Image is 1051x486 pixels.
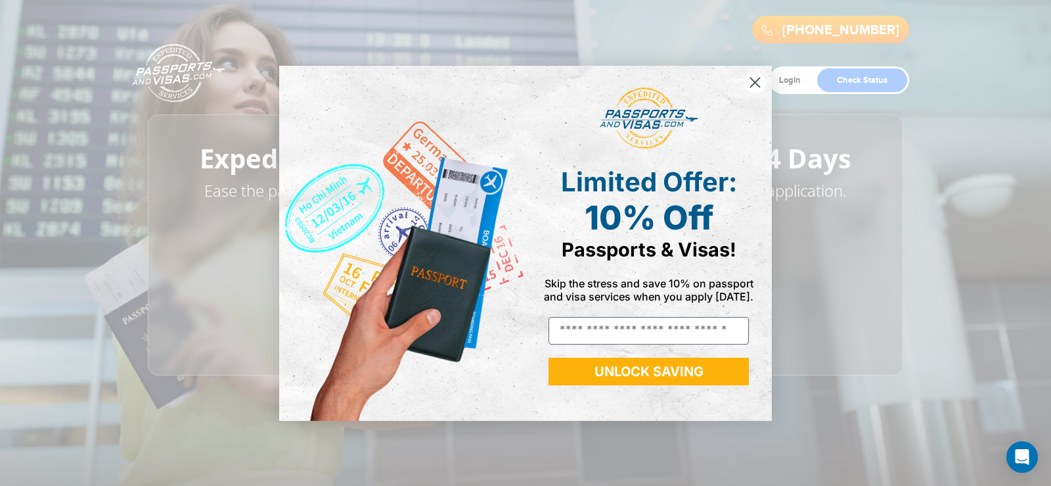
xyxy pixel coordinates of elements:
[279,66,525,421] img: de9cda0d-0715-46ca-9a25-073762a91ba7.png
[744,71,767,94] button: Close dialog
[548,358,749,385] button: UNLOCK SAVING
[1006,441,1038,473] div: Open Intercom Messenger
[585,198,713,237] span: 10% Off
[561,166,737,198] span: Limited Offer:
[562,238,736,261] span: Passports & Visas!
[600,87,698,149] img: passports and visas
[544,277,753,303] span: Skip the stress and save 10% on passport and visa services when you apply [DATE].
